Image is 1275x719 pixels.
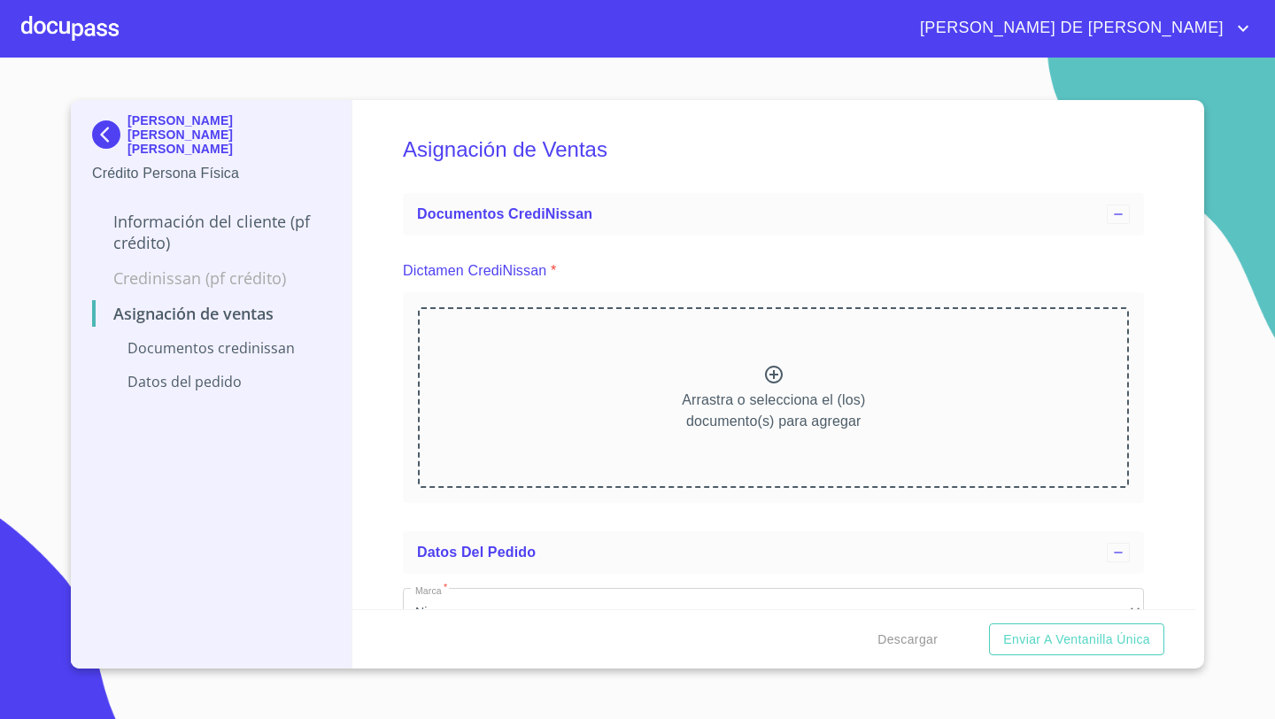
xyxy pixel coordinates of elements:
button: Descargar [870,623,945,656]
p: Arrastra o selecciona el (los) documento(s) para agregar [682,390,865,432]
h5: Asignación de Ventas [403,113,1144,186]
div: [PERSON_NAME] [PERSON_NAME] [PERSON_NAME] [92,113,330,163]
p: Asignación de Ventas [92,303,330,324]
span: Enviar a Ventanilla única [1003,629,1150,651]
span: [PERSON_NAME] DE [PERSON_NAME] [907,14,1232,43]
div: Datos del pedido [403,531,1144,574]
div: Documentos CrediNissan [403,193,1144,236]
img: Docupass spot blue [92,120,127,149]
p: Datos del pedido [92,372,330,391]
div: Nissan [403,588,1144,636]
p: Dictamen CrediNissan [403,260,546,282]
span: Descargar [877,629,938,651]
p: [PERSON_NAME] [PERSON_NAME] [PERSON_NAME] [127,113,330,156]
p: Información del cliente (PF crédito) [92,211,330,253]
p: Credinissan (PF crédito) [92,267,330,289]
p: Documentos CrediNissan [92,338,330,358]
span: Datos del pedido [417,545,536,560]
button: account of current user [907,14,1254,43]
span: Documentos CrediNissan [417,206,592,221]
button: Enviar a Ventanilla única [989,623,1164,656]
p: Crédito Persona Física [92,163,330,184]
